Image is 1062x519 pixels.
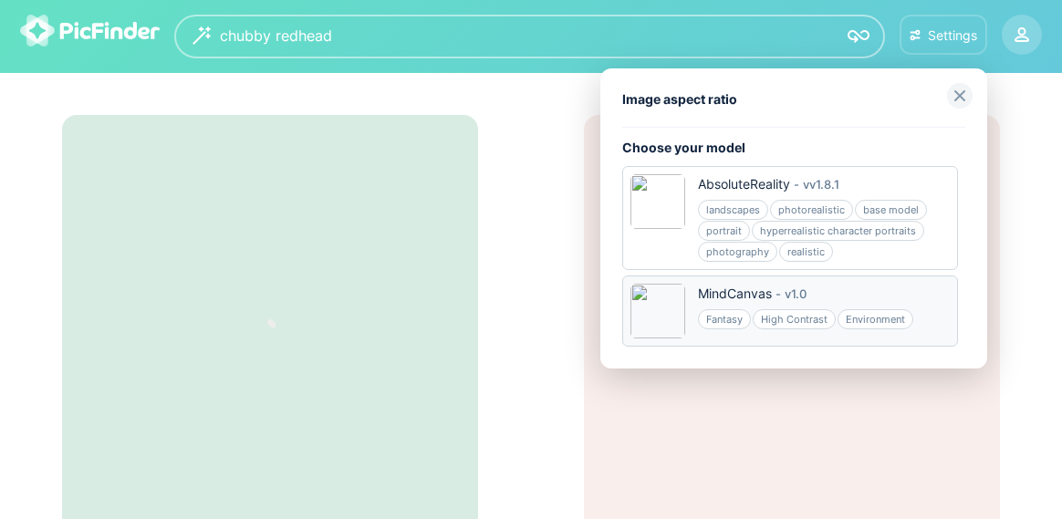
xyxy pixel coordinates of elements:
[630,284,685,338] img: 6563a2d355b76-2048x2048.jpg
[753,309,836,329] div: High Contrast
[770,200,853,220] div: photorealistic
[779,242,833,262] div: realistic
[630,174,685,229] img: 68361c9274fc8-1200x1509.jpg
[698,242,777,262] div: photography
[622,90,965,109] div: Image aspect ratio
[855,200,927,220] div: base model
[698,200,768,220] div: landscapes
[698,309,751,329] div: Fantasy
[803,175,839,193] div: v v1.8.1
[785,285,807,303] div: v 1.0
[752,221,924,241] div: hyperrealistic character portraits
[698,221,750,241] div: portrait
[947,83,973,109] img: close-grey.svg
[838,309,913,329] div: Environment
[698,175,790,193] div: AbsoluteReality
[698,285,772,303] div: MindCanvas
[790,175,803,193] div: -
[772,285,785,303] div: -
[622,139,965,157] div: Choose your model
